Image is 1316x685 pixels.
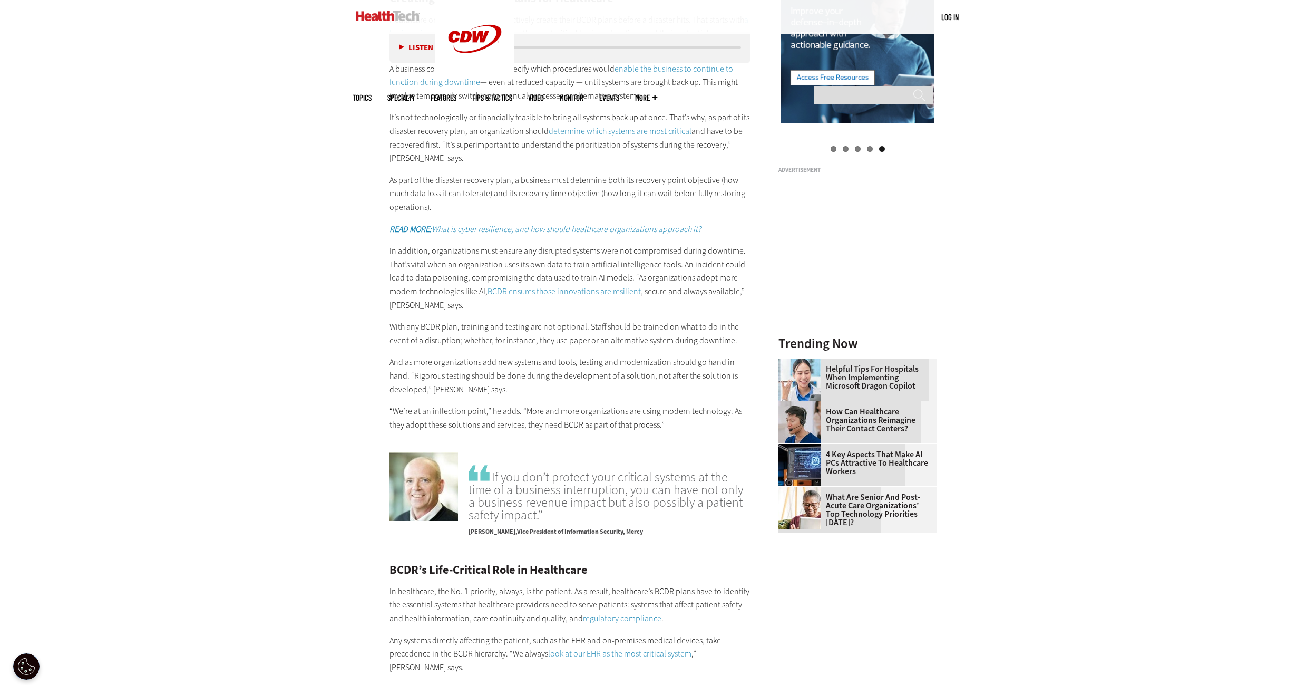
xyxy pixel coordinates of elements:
[778,359,826,367] a: Doctor using phone to dictate to tablet
[389,175,745,213] span: As part of the disaster recovery plan, a business must determine both its recovery point objectiv...
[469,463,750,522] span: If you don’t protect your critical systems at the time of a business interruption, you can have n...
[488,286,641,297] a: BCDR ensures those innovations are resilient
[778,337,937,350] h3: Trending Now
[431,94,456,102] a: Features
[389,224,432,235] strong: READ MORE:
[778,167,937,173] h3: Advertisement
[778,444,821,486] img: Desktop monitor with brain AI concept
[469,527,517,536] span: [PERSON_NAME]
[843,146,849,152] a: 2
[635,94,657,102] span: More
[389,126,743,163] span: and have to be recovered first. “It’s superimportant to understand the prioritization of systems ...
[879,146,885,152] a: 5
[389,224,701,235] a: READ MORE:What is cyber resilience, and how should healthcare organizations approach it?
[387,94,415,102] span: Specialty
[599,94,619,102] a: Events
[13,653,40,680] button: Open Preferences
[778,487,826,495] a: Older person using tablet
[778,408,930,433] a: How Can Healthcare Organizations Reimagine Their Contact Centers?
[389,321,739,346] span: With any BCDR plan, training and testing are not optional. Staff should be trained on what to do ...
[389,586,749,624] span: In healthcare, the No. 1 priority, always, is the patient. As a result, healthcare’s BCDR plans h...
[472,94,512,102] a: Tips & Tactics
[583,613,661,624] a: regulatory compliance
[469,522,750,537] p: Vice President of Information Security, Mercy
[831,146,836,152] a: 1
[549,126,691,137] a: determine which systems are most critical
[778,450,930,476] a: 4 Key Aspects That Make AI PCs Attractive to Healthcare Workers
[778,401,826,410] a: Healthcare contact center
[941,12,959,23] div: User menu
[389,635,721,660] span: Any systems directly affecting the patient, such as the EHR and on-premises medical devices, take...
[778,487,821,529] img: Older person using tablet
[389,406,742,430] span: “We’re at an inflection point,” he adds. “More and more organizations are using modern technology...
[13,653,40,680] div: Cookie Settings
[855,146,861,152] a: 3
[389,648,696,673] span: ,” [PERSON_NAME] says.
[778,359,821,401] img: Doctor using phone to dictate to tablet
[389,245,746,297] span: In addition, organizations must ensure any disrupted systems were not compromised during downtime...
[435,70,514,81] a: CDW
[356,11,420,21] img: Home
[432,224,701,235] span: What is cyber resilience, and how should healthcare organizations approach it?
[560,94,583,102] a: MonITor
[389,452,458,521] img: Dan Henke
[778,177,937,309] iframe: advertisement
[389,356,738,394] span: And as more organizations add new systems and tools, testing and modernization should go hand in ...
[528,94,544,102] a: Video
[941,12,959,22] a: Log in
[778,493,930,527] a: What Are Senior and Post-Acute Care Organizations’ Top Technology Priorities [DATE]?
[389,564,751,576] h2: BCDR’s Life-Critical Role in Healthcare
[778,365,930,390] a: Helpful Tips for Hospitals When Implementing Microsoft Dragon Copilot
[389,286,745,311] span: , secure and always available,” [PERSON_NAME] says.
[353,94,372,102] span: Topics
[548,648,691,659] a: look at our EHR as the most critical system
[661,613,664,624] span: .
[867,146,873,152] a: 4
[778,444,826,452] a: Desktop monitor with brain AI concept
[778,401,821,443] img: Healthcare contact center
